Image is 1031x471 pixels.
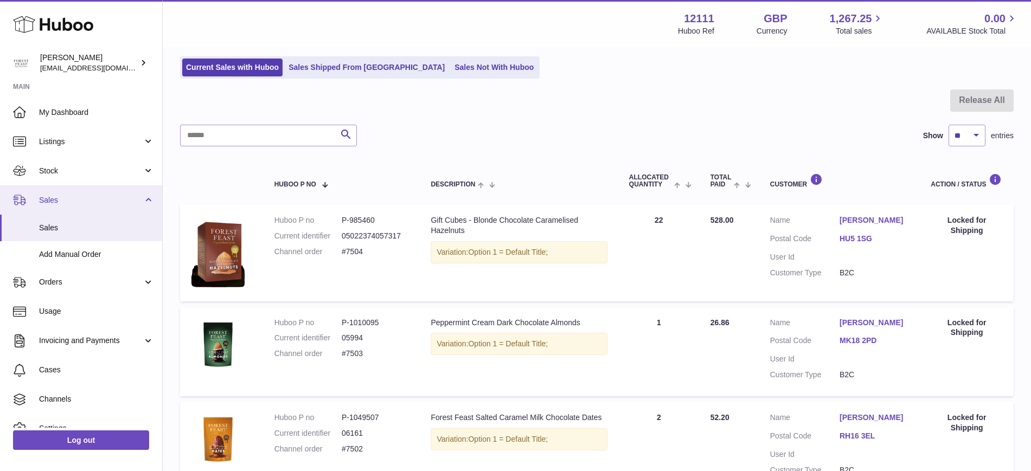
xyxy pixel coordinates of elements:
[274,181,316,188] span: Huboo P no
[431,181,475,188] span: Description
[468,339,548,348] span: Option 1 = Default Title;
[757,26,787,36] div: Currency
[840,215,909,225] a: [PERSON_NAME]
[770,431,840,444] dt: Postal Code
[274,444,342,454] dt: Channel order
[39,394,154,404] span: Channels
[710,318,729,327] span: 26.86
[182,59,283,76] a: Current Sales with Huboo
[191,215,245,287] img: 121111730972824.png
[191,318,245,372] img: FF-8674-PEPPERMINT-ALMONDS-120g-Pack-FOP.png
[274,231,342,241] dt: Current identifier
[710,216,734,224] span: 528.00
[991,131,1014,141] span: entries
[618,307,700,397] td: 1
[710,413,729,422] span: 52.20
[431,333,607,355] div: Variation:
[431,318,607,328] div: Peppermint Cream Dark Chocolate Almonds
[342,412,409,423] dd: P-1049507
[13,430,149,450] a: Log out
[274,412,342,423] dt: Huboo P no
[274,349,342,359] dt: Channel order
[431,428,607,450] div: Variation:
[39,249,154,260] span: Add Manual Order
[840,431,909,441] a: RH16 3EL
[840,335,909,346] a: MK18 2PD
[274,428,342,438] dt: Current identifier
[342,349,409,359] dd: #7503
[285,59,449,76] a: Sales Shipped From [GEOGRAPHIC_DATA]
[13,55,29,71] img: bronaghc@forestfeast.com
[710,174,732,188] span: Total paid
[39,137,143,147] span: Listings
[840,370,909,380] dd: B2C
[39,223,154,233] span: Sales
[984,11,1006,26] span: 0.00
[431,412,607,423] div: Forest Feast Salted Caramel Milk Chocolate Dates
[931,215,1003,236] div: Locked for Shipping
[342,444,409,454] dd: #7502
[931,173,1003,188] div: Action / Status
[770,234,840,247] dt: Postal Code
[39,107,154,118] span: My Dashboard
[830,11,872,26] span: 1,267.25
[342,428,409,438] dd: 06161
[840,318,909,328] a: [PERSON_NAME]
[40,63,159,72] span: [EMAIL_ADDRESS][DOMAIN_NAME]
[468,248,548,256] span: Option 1 = Default Title;
[629,174,672,188] span: ALLOCATED Quantity
[431,241,607,263] div: Variation:
[342,333,409,343] dd: 05994
[274,333,342,343] dt: Current identifier
[40,53,138,73] div: [PERSON_NAME]
[39,166,143,176] span: Stock
[342,318,409,328] dd: P-1010095
[684,11,714,26] strong: 12111
[618,204,700,301] td: 22
[274,215,342,225] dt: Huboo P no
[39,335,143,346] span: Invoicing and Payments
[451,59,537,76] a: Sales Not With Huboo
[468,435,548,443] span: Option 1 = Default Title;
[770,354,840,364] dt: User Id
[770,412,840,425] dt: Name
[39,365,154,375] span: Cases
[770,173,909,188] div: Customer
[836,26,884,36] span: Total sales
[926,11,1018,36] a: 0.00 AVAILABLE Stock Total
[931,318,1003,338] div: Locked for Shipping
[342,247,409,257] dd: #7504
[840,412,909,423] a: [PERSON_NAME]
[678,26,714,36] div: Huboo Ref
[39,195,143,205] span: Sales
[39,423,154,434] span: Settings
[770,335,840,349] dt: Postal Code
[770,370,840,380] dt: Customer Type
[770,268,840,278] dt: Customer Type
[830,11,885,36] a: 1,267.25 Total sales
[39,277,143,287] span: Orders
[274,318,342,328] dt: Huboo P no
[770,449,840,460] dt: User Id
[770,318,840,331] dt: Name
[840,268,909,278] dd: B2C
[840,234,909,244] a: HU5 1SG
[923,131,943,141] label: Show
[764,11,787,26] strong: GBP
[926,26,1018,36] span: AVAILABLE Stock Total
[770,215,840,228] dt: Name
[342,231,409,241] dd: 05022374057317
[770,252,840,262] dt: User Id
[39,306,154,317] span: Usage
[931,412,1003,433] div: Locked for Shipping
[431,215,607,236] div: Gift Cubes - Blonde Chocolate Caramelised Hazelnuts
[342,215,409,225] dd: P-985460
[274,247,342,257] dt: Channel order
[191,412,245,467] img: FF9343SALTEDCARAMELMILKCHOCDATEPackFOP.png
